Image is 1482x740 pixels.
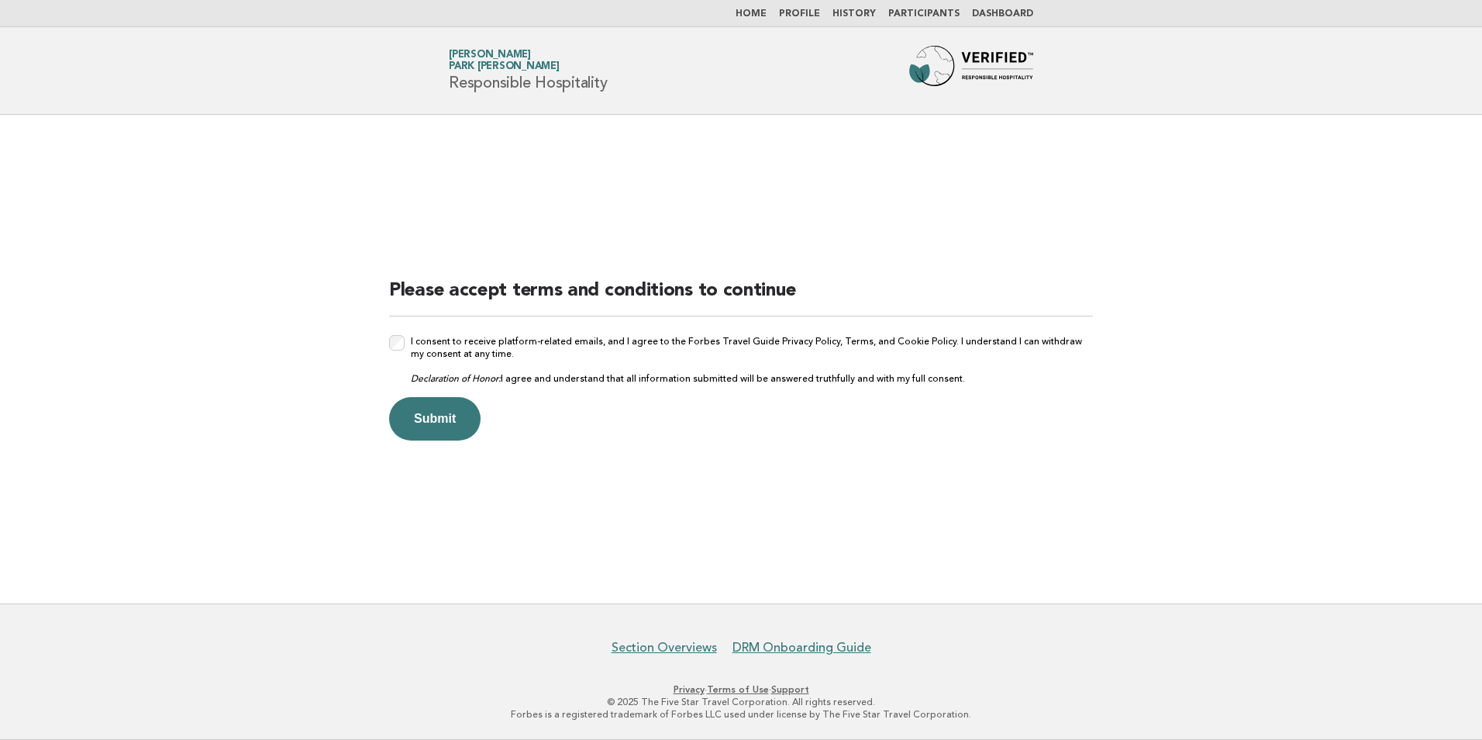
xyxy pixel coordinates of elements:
a: History [832,9,876,19]
h1: Responsible Hospitality [449,50,607,91]
a: Terms of Use [707,684,769,695]
p: Forbes is a registered trademark of Forbes LLC used under license by The Five Star Travel Corpora... [267,708,1215,721]
a: Home [736,9,767,19]
em: Declaration of Honor: [411,373,501,384]
a: Participants [888,9,960,19]
a: [PERSON_NAME]Park [PERSON_NAME] [449,50,560,71]
a: Support [771,684,809,695]
img: Forbes Travel Guide [909,46,1033,95]
span: Park [PERSON_NAME] [449,62,560,72]
h2: Please accept terms and conditions to continue [389,278,1093,316]
a: Privacy [674,684,705,695]
a: Section Overviews [612,640,717,655]
p: · · [267,683,1215,696]
a: DRM Onboarding Guide [732,640,871,655]
p: © 2025 The Five Star Travel Corporation. All rights reserved. [267,696,1215,708]
a: Dashboard [972,9,1033,19]
a: Profile [779,9,820,19]
label: I consent to receive platform-related emails, and I agree to the Forbes Travel Guide Privacy Poli... [411,335,1093,385]
button: Submit [389,397,481,441]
